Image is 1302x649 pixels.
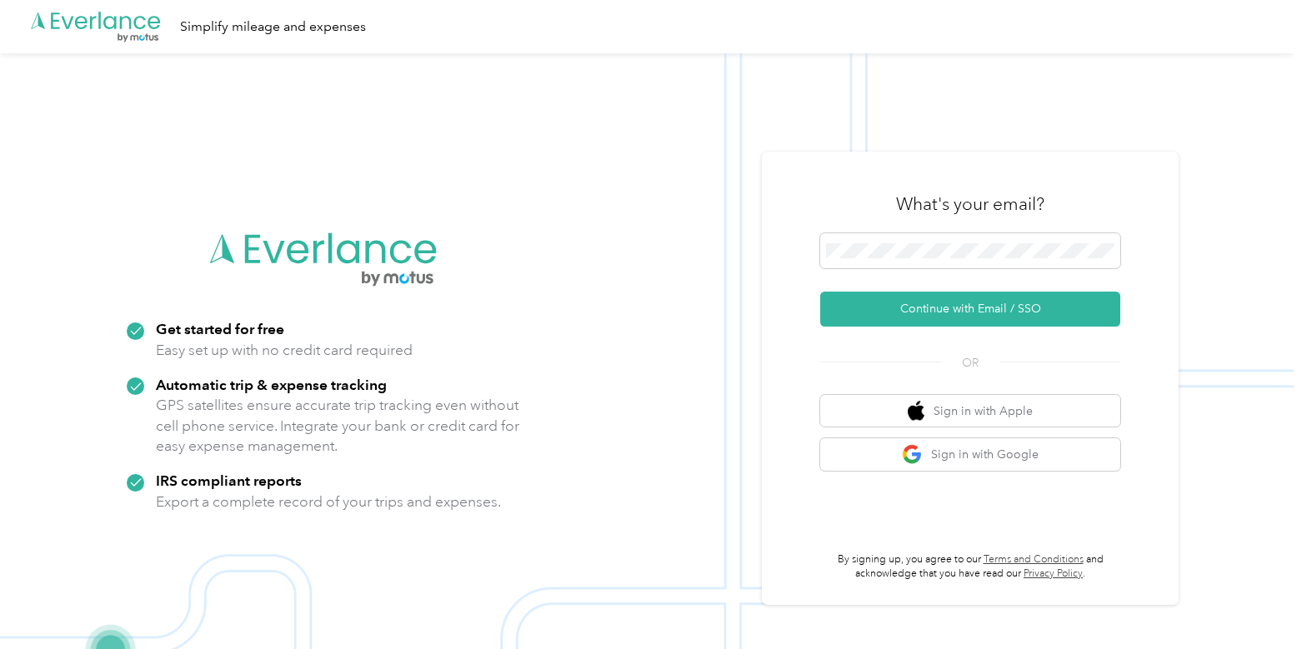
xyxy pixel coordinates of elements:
p: Easy set up with no credit card required [156,340,413,361]
button: Continue with Email / SSO [820,292,1120,327]
div: Simplify mileage and expenses [180,17,366,37]
strong: Automatic trip & expense tracking [156,376,387,393]
iframe: Everlance-gr Chat Button Frame [1209,556,1302,649]
p: Export a complete record of your trips and expenses. [156,492,501,512]
a: Privacy Policy [1024,567,1083,580]
span: OR [941,354,999,372]
h3: What's your email? [896,192,1044,216]
button: google logoSign in with Google [820,438,1120,471]
img: apple logo [908,401,924,422]
button: apple logoSign in with Apple [820,395,1120,427]
p: GPS satellites ensure accurate trip tracking even without cell phone service. Integrate your bank... [156,395,520,457]
img: google logo [902,444,923,465]
strong: IRS compliant reports [156,472,302,489]
strong: Get started for free [156,320,284,337]
p: By signing up, you agree to our and acknowledge that you have read our . [820,552,1120,582]
a: Terms and Conditions [984,553,1084,566]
